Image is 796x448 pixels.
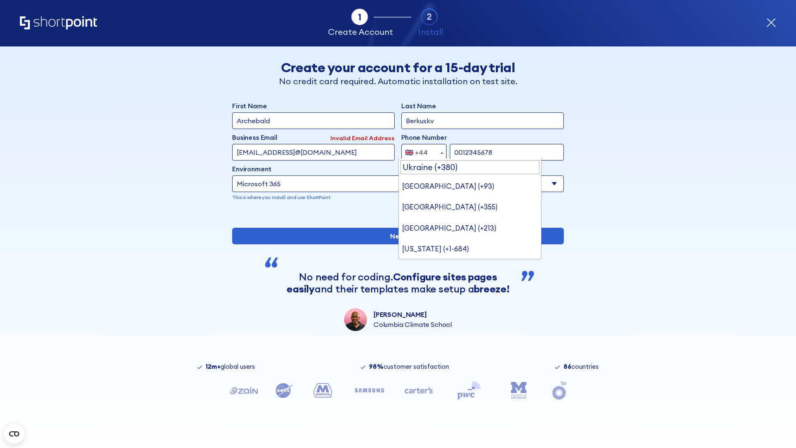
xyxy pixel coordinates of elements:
li: [US_STATE] (+1-684) [399,239,541,259]
li: [GEOGRAPHIC_DATA] (+213) [399,218,541,239]
li: [GEOGRAPHIC_DATA] (+355) [399,197,541,217]
li: [GEOGRAPHIC_DATA] (+93) [399,176,541,197]
button: Open CMP widget [4,424,24,444]
input: Search [400,160,540,174]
